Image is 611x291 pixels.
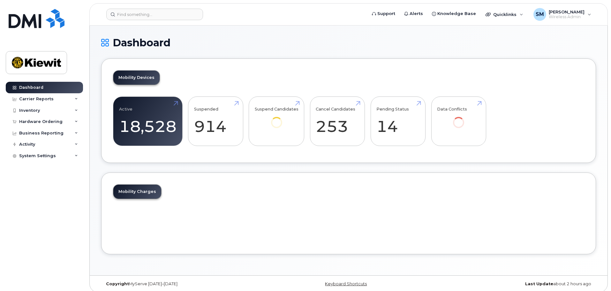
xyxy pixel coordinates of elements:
a: Mobility Devices [113,71,160,85]
a: Active 18,528 [119,100,177,142]
div: about 2 hours ago [431,281,596,287]
a: Suspended 914 [194,100,237,142]
strong: Last Update [525,281,553,286]
strong: Copyright [106,281,129,286]
a: Keyboard Shortcuts [325,281,367,286]
a: Pending Status 14 [376,100,419,142]
a: Mobility Charges [113,185,161,199]
h1: Dashboard [101,37,596,48]
a: Data Conflicts [437,100,480,137]
div: MyServe [DATE]–[DATE] [101,281,266,287]
a: Cancel Candidates 253 [316,100,359,142]
a: Suspend Candidates [255,100,298,137]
